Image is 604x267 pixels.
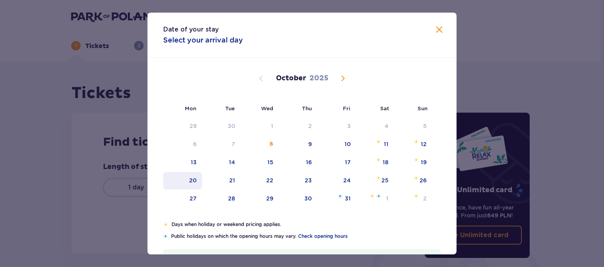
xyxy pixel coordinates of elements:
[269,140,273,148] div: 8
[317,154,356,171] td: 17
[241,136,279,153] td: 8
[202,136,241,153] td: Date not available. Tuesday, October 7, 2025
[394,136,432,153] td: Orange star12
[241,172,279,189] td: 22
[376,176,381,180] img: Orange star
[394,154,432,171] td: Orange star19
[414,194,419,198] img: Orange star
[386,195,389,202] div: 1
[228,195,235,202] div: 28
[383,158,389,166] div: 18
[356,172,394,189] td: Orange star25
[304,195,312,202] div: 30
[193,140,197,148] div: 6
[317,118,356,135] td: Date not available. Friday, October 3, 2025
[343,176,351,184] div: 24
[202,154,241,171] td: 14
[309,74,328,83] p: 2025
[317,136,356,153] td: 10
[347,122,351,130] div: 3
[414,176,419,180] img: Orange star
[317,172,356,189] td: 24
[229,176,235,184] div: 21
[376,139,381,144] img: Orange star
[202,190,241,208] td: 28
[202,172,241,189] td: 21
[266,195,273,202] div: 29
[356,118,394,135] td: Date not available. Saturday, October 4, 2025
[163,234,168,239] img: Blue star
[241,190,279,208] td: 29
[418,105,427,111] small: Sun
[241,118,279,135] td: Date not available. Wednesday, October 1, 2025
[305,176,312,184] div: 23
[261,105,273,111] small: Wed
[191,158,197,166] div: 13
[376,158,381,162] img: Orange star
[345,158,351,166] div: 17
[423,122,427,130] div: 5
[435,25,444,35] button: Close
[189,176,197,184] div: 20
[241,154,279,171] td: 15
[394,172,432,189] td: Orange star26
[267,158,273,166] div: 15
[338,194,343,198] img: Blue star
[423,195,427,202] div: 2
[306,158,312,166] div: 16
[343,105,350,111] small: Fri
[317,190,356,208] td: Blue star31
[266,176,273,184] div: 22
[370,194,375,198] img: Orange star
[185,105,196,111] small: Mon
[298,233,348,240] a: Check opening hours
[271,122,273,130] div: 1
[385,122,389,130] div: 4
[384,140,389,148] div: 11
[171,221,441,228] p: Days when holiday or weekend pricing applies.
[338,74,348,83] button: Next month
[190,195,197,202] div: 27
[190,122,197,130] div: 29
[256,74,266,83] button: Previous month
[376,194,381,198] img: Blue star
[171,233,441,240] p: Public holidays on which the opening hours may vary.
[276,74,306,83] p: October
[421,140,427,148] div: 12
[225,105,235,111] small: Tue
[279,172,318,189] td: 23
[163,222,168,227] img: Orange star
[356,154,394,171] td: Orange star18
[356,136,394,153] td: Orange star11
[163,25,219,34] p: Date of your stay
[232,140,235,148] div: 7
[228,122,235,130] div: 30
[421,158,427,166] div: 19
[394,118,432,135] td: Date not available. Sunday, October 5, 2025
[163,35,243,45] p: Select your arrival day
[414,139,419,144] img: Orange star
[229,158,235,166] div: 14
[279,190,318,208] td: 30
[163,136,202,153] td: Date not available. Monday, October 6, 2025
[344,140,351,148] div: 10
[308,140,312,148] div: 9
[345,195,351,202] div: 31
[302,105,312,111] small: Thu
[163,190,202,208] td: 27
[420,176,427,184] div: 26
[356,190,394,208] td: Orange starBlue star1
[394,190,432,208] td: Orange star2
[279,118,318,135] td: Date not available. Thursday, October 2, 2025
[381,176,389,184] div: 25
[202,118,241,135] td: Date not available. Tuesday, September 30, 2025
[279,136,318,153] td: 9
[380,105,389,111] small: Sat
[414,158,419,162] img: Orange star
[163,118,202,135] td: Date not available. Monday, September 29, 2025
[163,154,202,171] td: 13
[279,154,318,171] td: 16
[163,172,202,189] td: 20
[308,122,312,130] div: 2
